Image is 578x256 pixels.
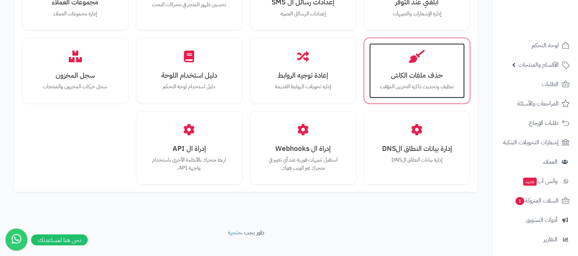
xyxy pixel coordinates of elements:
[35,83,116,91] p: سجل حركات المخزون والمنتجات
[255,43,351,98] a: إعادة توجيه الروابطإدارة تحويلات الروابط القديمة
[149,145,230,152] h3: إدراة ال API
[141,43,237,98] a: دليل استخدام اللوحةدليل استخدام لوحة التحكم
[497,37,574,54] a: لوحة التحكم
[377,10,458,18] p: إدارة الإشعارات والتنبيهات
[27,43,123,98] a: سجل المخزونسجل حركات المخزون والمنتجات
[542,79,559,89] span: الطلبات
[149,71,230,79] h3: دليل استخدام اللوحة
[141,116,237,179] a: إدراة ال APIاربط متجرك بالأنظمة الأخرى باستخدام واجهة API.
[377,156,458,164] p: إدارة بيانات النطاق الDNS
[497,95,574,112] a: المراجعات والأسئلة
[532,40,559,51] span: لوحة التحكم
[526,215,558,225] span: أدوات التسويق
[262,156,344,172] p: استقبل تنبيهات فورية عند أي تغيير في متجرك عبر الويب هوك.
[262,10,344,18] p: إعدادات الرسائل النصية
[503,137,559,148] span: إشعارات التحويلات البنكية
[497,192,574,209] a: السلات المتروكة1
[497,134,574,151] a: إشعارات التحويلات البنكية
[497,172,574,190] a: وآتس آبجديد
[544,234,558,245] span: التقارير
[523,178,537,186] span: جديد
[518,60,559,70] span: الأقسام والمنتجات
[262,83,344,91] p: إدارة تحويلات الروابط القديمة
[377,71,458,79] h3: حذف ملفات الكاش
[497,153,574,171] a: العملاء
[497,75,574,93] a: الطلبات
[369,116,465,171] a: إدارة بيانات النطاق الDNSإدارة بيانات النطاق الDNS
[255,116,351,179] a: إدراة ال Webhooksاستقبل تنبيهات فورية عند أي تغيير في متجرك عبر الويب هوك.
[529,118,559,128] span: طلبات الإرجاع
[262,145,344,152] h3: إدراة ال Webhooks
[149,1,230,9] p: تحسين ظهور المتجر في محركات البحث
[517,99,559,109] span: المراجعات والأسئلة
[228,228,241,237] a: متجرة
[497,231,574,248] a: التقارير
[522,176,558,186] span: وآتس آب
[497,211,574,229] a: أدوات التسويق
[35,10,116,18] p: إدارة مجموعات العملاء
[515,197,524,205] span: 1
[35,71,116,79] h3: سجل المخزون
[515,196,559,206] span: السلات المتروكة
[149,83,230,91] p: دليل استخدام لوحة التحكم
[262,71,344,79] h3: إعادة توجيه الروابط
[369,43,465,98] a: حذف ملفات الكاشتنظيف وتحديث ذاكرة التخزين المؤقت
[543,157,558,167] span: العملاء
[377,145,458,152] h3: إدارة بيانات النطاق الDNS
[149,156,230,172] p: اربط متجرك بالأنظمة الأخرى باستخدام واجهة API.
[497,114,574,132] a: طلبات الإرجاع
[377,83,458,91] p: تنظيف وتحديث ذاكرة التخزين المؤقت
